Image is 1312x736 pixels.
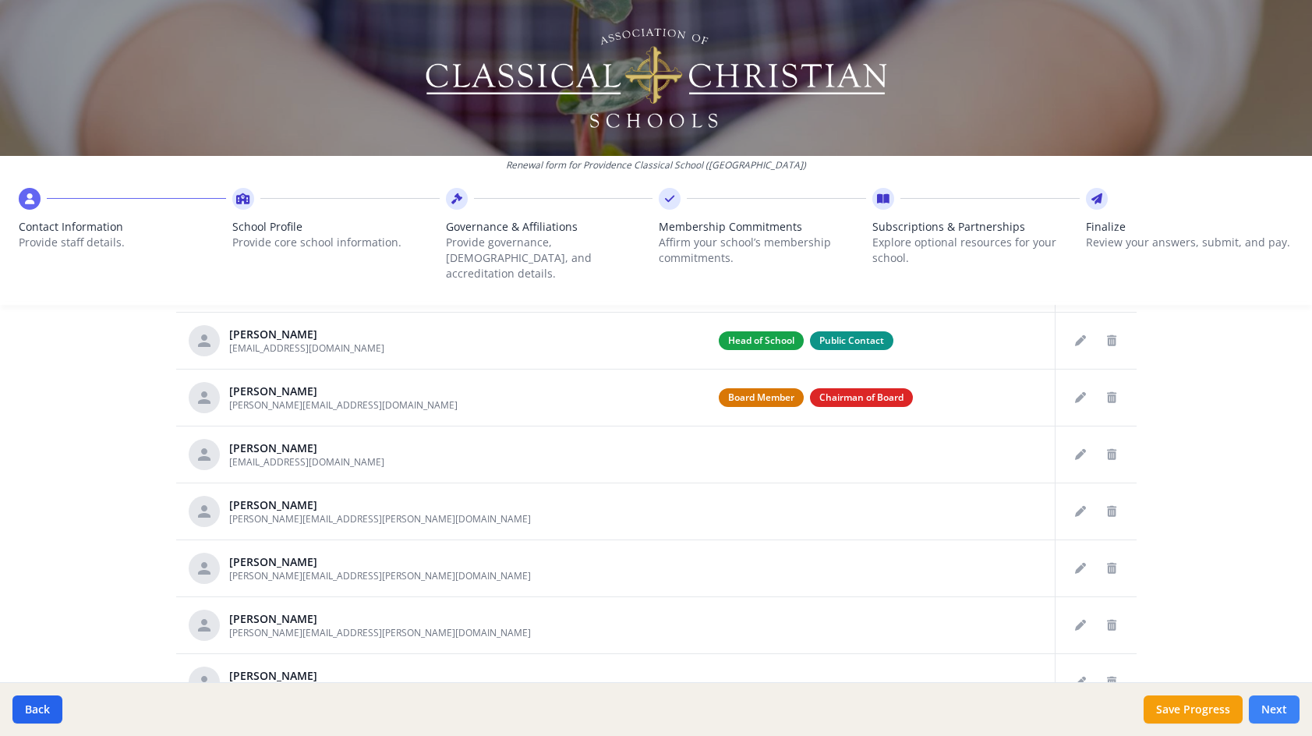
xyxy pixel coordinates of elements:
[1068,556,1093,581] button: Edit staff
[229,554,531,570] div: [PERSON_NAME]
[1099,442,1124,467] button: Delete staff
[229,512,531,525] span: [PERSON_NAME][EMAIL_ADDRESS][PERSON_NAME][DOMAIN_NAME]
[1068,385,1093,410] button: Edit staff
[229,569,531,582] span: [PERSON_NAME][EMAIL_ADDRESS][PERSON_NAME][DOMAIN_NAME]
[1099,385,1124,410] button: Delete staff
[423,23,889,133] img: Logo
[229,327,384,342] div: [PERSON_NAME]
[1068,499,1093,524] button: Edit staff
[12,695,62,724] button: Back
[1099,613,1124,638] button: Delete staff
[659,219,866,235] span: Membership Commitments
[232,235,440,250] p: Provide core school information.
[229,611,531,627] div: [PERSON_NAME]
[1068,670,1093,695] button: Edit staff
[1144,695,1243,724] button: Save Progress
[1249,695,1300,724] button: Next
[810,331,893,350] span: Public Contact
[446,219,653,235] span: Governance & Affiliations
[19,235,226,250] p: Provide staff details.
[229,341,384,355] span: [EMAIL_ADDRESS][DOMAIN_NAME]
[229,384,458,399] div: [PERSON_NAME]
[1068,613,1093,638] button: Edit staff
[229,441,384,456] div: [PERSON_NAME]
[719,388,804,407] span: Board Member
[229,398,458,412] span: [PERSON_NAME][EMAIL_ADDRESS][DOMAIN_NAME]
[1086,235,1293,250] p: Review your answers, submit, and pay.
[1068,328,1093,353] button: Edit staff
[1099,328,1124,353] button: Delete staff
[1099,499,1124,524] button: Delete staff
[1086,219,1293,235] span: Finalize
[229,668,384,684] div: [PERSON_NAME]
[719,331,804,350] span: Head of School
[1099,670,1124,695] button: Delete staff
[810,388,913,407] span: Chairman of Board
[1068,442,1093,467] button: Edit staff
[659,235,866,266] p: Affirm your school’s membership commitments.
[872,235,1080,266] p: Explore optional resources for your school.
[229,626,531,639] span: [PERSON_NAME][EMAIL_ADDRESS][PERSON_NAME][DOMAIN_NAME]
[1099,556,1124,581] button: Delete staff
[229,455,384,469] span: [EMAIL_ADDRESS][DOMAIN_NAME]
[872,219,1080,235] span: Subscriptions & Partnerships
[229,497,531,513] div: [PERSON_NAME]
[446,235,653,281] p: Provide governance, [DEMOGRAPHIC_DATA], and accreditation details.
[19,219,226,235] span: Contact Information
[232,219,440,235] span: School Profile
